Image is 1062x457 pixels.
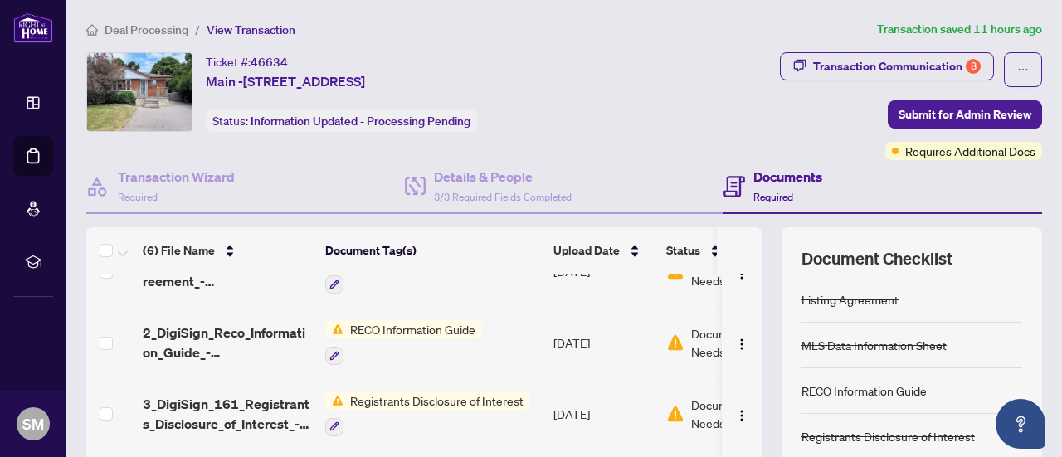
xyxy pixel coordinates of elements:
[105,22,188,37] span: Deal Processing
[547,227,660,274] th: Upload Date
[547,378,660,450] td: [DATE]
[343,391,530,410] span: Registrants Disclosure of Interest
[801,427,975,445] div: Registrants Disclosure of Interest
[666,241,700,260] span: Status
[325,391,343,410] img: Status Icon
[780,52,994,80] button: Transaction Communication8
[206,109,477,132] div: Status:
[735,409,748,422] img: Logo
[143,241,215,260] span: (6) File Name
[813,53,981,80] div: Transaction Communication
[87,53,192,131] img: IMG-E12317455_1.jpg
[1017,64,1029,75] span: ellipsis
[251,55,288,70] span: 46634
[728,329,755,356] button: Logo
[86,24,98,36] span: home
[877,20,1042,39] article: Transaction saved 11 hours ago
[118,167,235,187] h4: Transaction Wizard
[434,191,572,203] span: 3/3 Required Fields Completed
[666,333,684,352] img: Document Status
[660,227,801,274] th: Status
[691,324,777,361] span: Document Needs Work
[899,101,1031,128] span: Submit for Admin Review
[118,191,158,203] span: Required
[325,320,482,365] button: Status IconRECO Information Guide
[801,336,947,354] div: MLS Data Information Sheet
[136,227,319,274] th: (6) File Name
[888,100,1042,129] button: Submit for Admin Review
[325,320,343,338] img: Status Icon
[996,399,1045,449] button: Open asap
[143,394,312,434] span: 3_DigiSign_161_Registrants_Disclosure_of_Interest_-_Disposition_of_Property_-_OREA__TRREB__2025-0...
[691,396,777,432] span: Document Needs Work
[735,338,748,351] img: Logo
[143,323,312,362] span: 2_DigiSign_Reco_Information_Guide_-_RECO_Forms.pdf
[553,241,620,260] span: Upload Date
[13,12,53,43] img: logo
[547,307,660,378] td: [DATE]
[343,320,482,338] span: RECO Information Guide
[735,267,748,280] img: Logo
[251,114,470,129] span: Information Updated - Processing Pending
[666,405,684,423] img: Document Status
[195,20,200,39] li: /
[753,167,822,187] h4: Documents
[206,52,288,71] div: Ticket #:
[966,59,981,74] div: 8
[207,22,295,37] span: View Transaction
[206,71,365,91] span: Main -[STREET_ADDRESS]
[434,167,572,187] h4: Details & People
[905,142,1035,160] span: Requires Additional Docs
[728,401,755,427] button: Logo
[753,191,793,203] span: Required
[801,247,952,270] span: Document Checklist
[801,290,899,309] div: Listing Agreement
[22,412,44,435] span: SM
[325,391,530,436] button: Status IconRegistrants Disclosure of Interest
[319,227,547,274] th: Document Tag(s)
[801,382,927,400] div: RECO Information Guide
